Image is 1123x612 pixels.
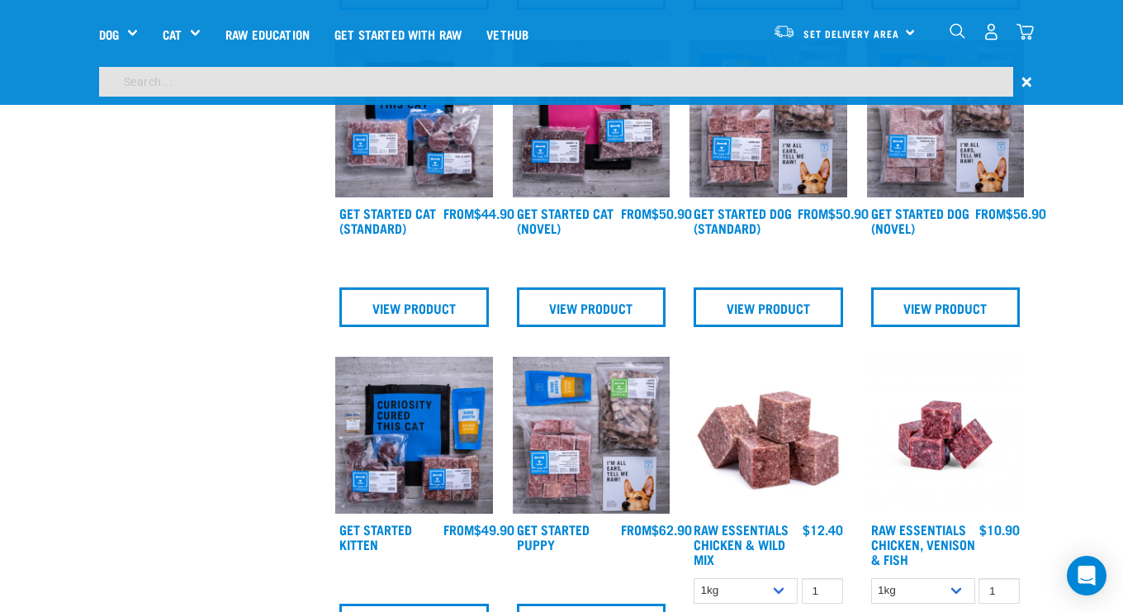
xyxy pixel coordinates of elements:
[871,287,1021,327] a: View Product
[975,209,1006,216] span: FROM
[339,209,436,231] a: Get Started Cat (Standard)
[689,40,847,197] img: NSP Dog Standard Update
[1067,556,1106,595] div: Open Intercom Messenger
[213,1,322,67] a: Raw Education
[798,209,828,216] span: FROM
[803,31,899,36] span: Set Delivery Area
[694,209,792,231] a: Get Started Dog (Standard)
[871,209,969,231] a: Get Started Dog (Novel)
[978,578,1020,604] input: 1
[163,25,182,44] a: Cat
[871,525,975,562] a: Raw Essentials Chicken, Venison & Fish
[322,1,474,67] a: Get started with Raw
[975,206,1046,221] div: $56.90
[339,287,489,327] a: View Product
[621,525,652,533] span: FROM
[689,357,847,515] img: Pile Of Cubed Chicken Wild Meat Mix
[694,525,789,562] a: Raw Essentials Chicken & Wild Mix
[694,287,843,327] a: View Product
[983,23,1000,40] img: user.png
[773,24,795,39] img: van-moving.png
[867,40,1025,197] img: NSP Dog Novel Update
[1016,23,1034,40] img: home-icon@2x.png
[335,40,493,197] img: Assortment Of Raw Essential Products For Cats Including, Blue And Black Tote Bag With "Curiosity ...
[867,357,1025,515] img: Chicken Venison mix 1655
[950,23,965,39] img: home-icon-1@2x.png
[443,209,474,216] span: FROM
[443,525,474,533] span: FROM
[513,357,670,515] img: NPS Puppy Update
[802,578,843,604] input: 1
[1021,67,1032,97] span: ×
[513,40,670,197] img: Assortment Of Raw Essential Products For Cats Including, Pink And Black Tote Bag With "I *Heart* ...
[99,67,1013,97] input: Search...
[517,525,590,548] a: Get Started Puppy
[621,209,652,216] span: FROM
[517,209,614,231] a: Get Started Cat (Novel)
[621,522,692,537] div: $62.90
[517,287,666,327] a: View Product
[339,525,412,548] a: Get Started Kitten
[99,25,119,44] a: Dog
[335,357,493,515] img: NSP Kitten Update
[443,206,514,221] div: $44.90
[474,1,541,67] a: Vethub
[979,522,1020,537] div: $10.90
[621,206,692,221] div: $50.90
[803,522,843,537] div: $12.40
[443,522,514,537] div: $49.90
[798,206,869,221] div: $50.90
